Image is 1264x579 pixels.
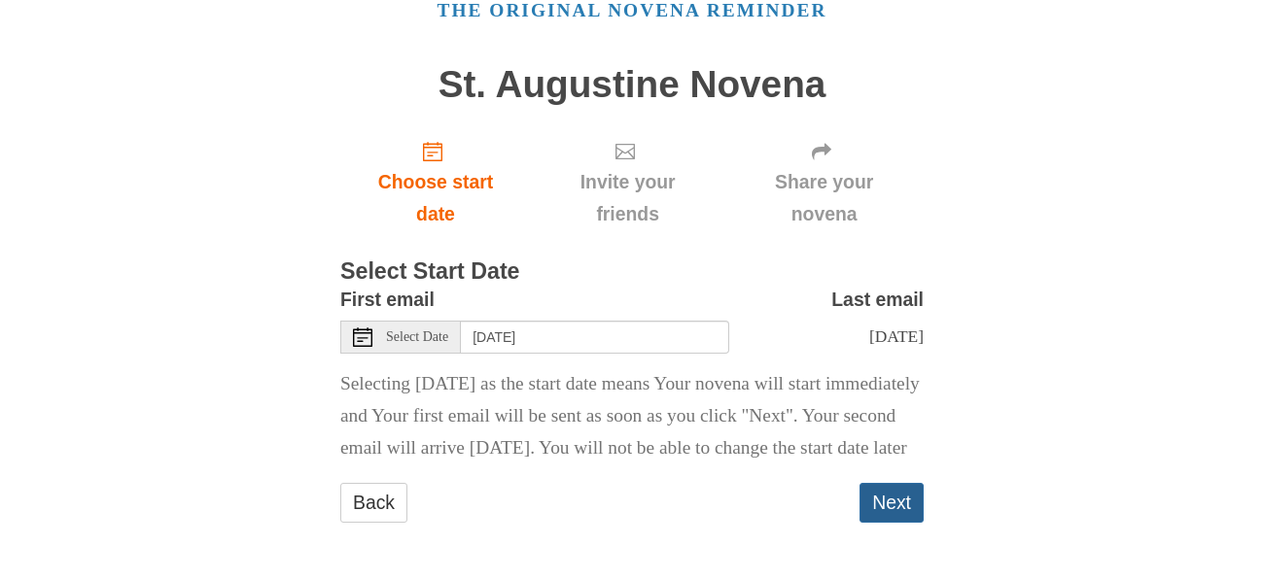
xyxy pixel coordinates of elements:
[340,64,924,106] h1: St. Augustine Novena
[724,124,924,240] div: Click "Next" to confirm your start date first.
[340,124,531,240] a: Choose start date
[340,483,407,523] a: Back
[744,166,904,230] span: Share your novena
[461,321,729,354] input: Use the arrow keys to pick a date
[340,259,924,285] h3: Select Start Date
[550,166,705,230] span: Invite your friends
[869,326,924,346] span: [DATE]
[340,368,924,464] p: Selecting [DATE] as the start date means Your novena will start immediately and Your first email ...
[531,124,724,240] div: Click "Next" to confirm your start date first.
[831,284,924,316] label: Last email
[340,284,435,316] label: First email
[860,483,924,523] button: Next
[386,330,448,344] span: Select Date
[360,166,511,230] span: Choose start date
